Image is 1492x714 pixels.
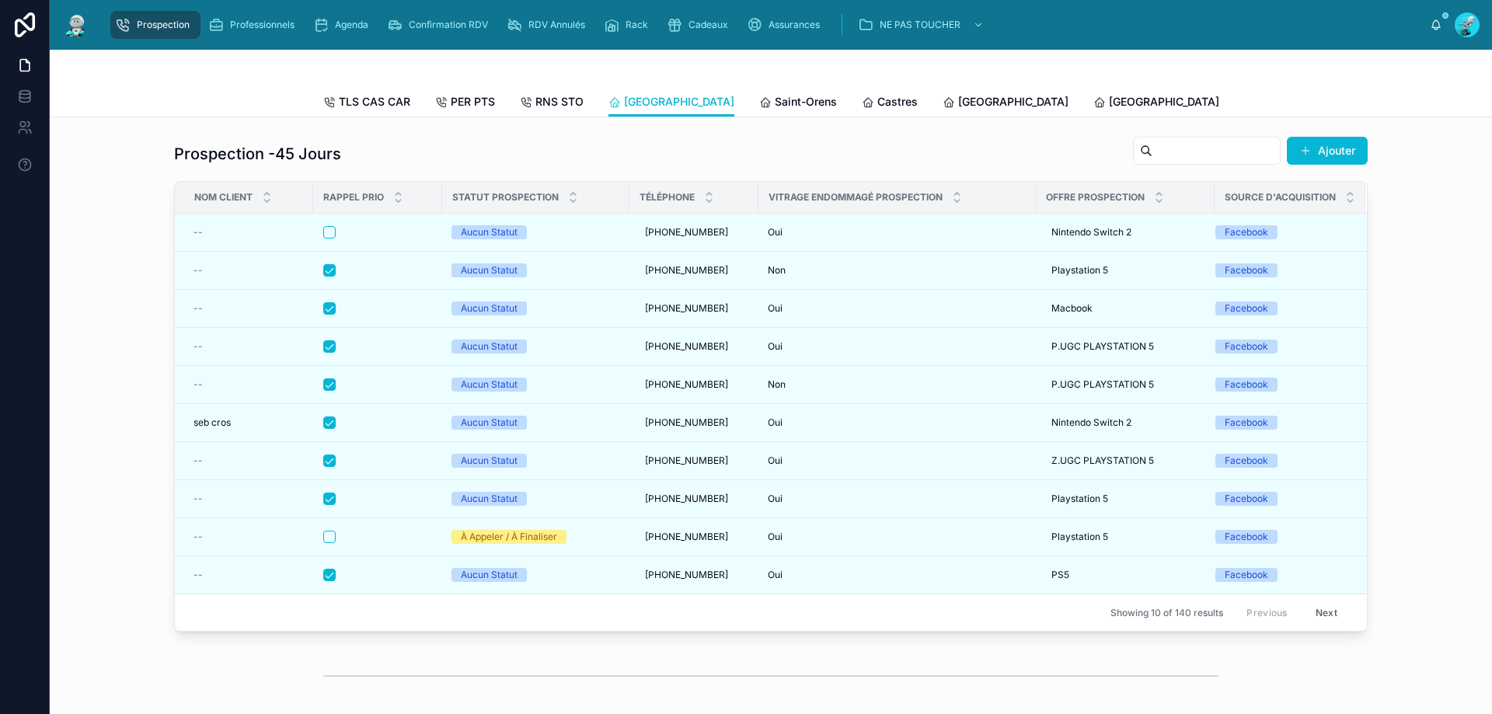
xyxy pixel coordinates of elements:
[193,416,231,429] span: seb cros
[230,19,295,31] span: Professionnels
[1215,416,1347,430] a: Facebook
[461,492,518,506] div: Aucun Statut
[768,416,1027,429] a: Oui
[768,531,1027,543] a: Oui
[193,340,304,353] a: --
[645,493,728,505] span: [PHONE_NUMBER]
[1215,340,1347,354] a: Facebook
[193,493,304,505] a: --
[382,11,499,39] a: Confirmation RDV
[461,454,518,468] div: Aucun Statut
[193,493,203,505] span: --
[451,568,620,582] a: Aucun Statut
[1225,492,1268,506] div: Facebook
[451,340,620,354] a: Aucun Statut
[409,19,488,31] span: Confirmation RDV
[645,416,728,429] span: [PHONE_NUMBER]
[339,94,410,110] span: TLS CAS CAR
[645,226,728,239] span: [PHONE_NUMBER]
[451,416,620,430] a: Aucun Statut
[645,378,728,391] span: [PHONE_NUMBER]
[853,11,992,39] a: NE PAS TOUCHER
[1215,454,1347,468] a: Facebook
[1045,486,1205,511] a: Playstation 5
[1046,191,1145,204] span: Offre Prospection
[768,340,783,353] span: Oui
[759,88,837,119] a: Saint-Orens
[639,220,749,245] a: [PHONE_NUMBER]
[1093,88,1219,119] a: [GEOGRAPHIC_DATA]
[1045,524,1205,549] a: Playstation 5
[880,19,960,31] span: NE PAS TOUCHER
[1215,568,1347,582] a: Facebook
[1215,378,1347,392] a: Facebook
[768,378,786,391] span: Non
[194,191,253,204] span: Nom Client
[608,88,734,117] a: [GEOGRAPHIC_DATA]
[768,416,783,429] span: Oui
[193,340,203,353] span: --
[1051,378,1154,391] span: P.UGC PLAYSTATION 5
[451,492,620,506] a: Aucun Statut
[1215,530,1347,544] a: Facebook
[193,531,304,543] a: --
[1051,455,1154,467] span: Z.UGC PLAYSTATION 5
[1215,301,1347,315] a: Facebook
[645,264,728,277] span: [PHONE_NUMBER]
[1225,530,1268,544] div: Facebook
[461,416,518,430] div: Aucun Statut
[768,264,786,277] span: Non
[451,225,620,239] a: Aucun Statut
[645,455,728,467] span: [PHONE_NUMBER]
[768,455,1027,467] a: Oui
[137,19,190,31] span: Prospection
[1225,378,1268,392] div: Facebook
[193,226,304,239] a: --
[451,263,620,277] a: Aucun Statut
[768,264,1027,277] a: Non
[451,530,620,544] a: À Appeler / À Finaliser
[639,372,749,397] a: [PHONE_NUMBER]
[626,19,648,31] span: Rack
[193,264,203,277] span: --
[1045,562,1205,587] a: PS5
[110,11,200,39] a: Prospection
[62,12,90,37] img: App logo
[742,11,831,39] a: Assurances
[688,19,728,31] span: Cadeaux
[639,524,749,549] a: [PHONE_NUMBER]
[193,378,304,391] a: --
[1045,334,1205,359] a: P.UGC PLAYSTATION 5
[1305,601,1348,625] button: Next
[1225,225,1268,239] div: Facebook
[862,88,918,119] a: Castres
[1225,568,1268,582] div: Facebook
[520,88,584,119] a: RNS STO
[451,94,495,110] span: PER PTS
[461,263,518,277] div: Aucun Statut
[1045,410,1205,435] a: Nintendo Switch 2
[639,486,749,511] a: [PHONE_NUMBER]
[193,302,203,315] span: --
[877,94,918,110] span: Castres
[1287,137,1368,165] button: Ajouter
[535,94,584,110] span: RNS STO
[502,11,596,39] a: RDV Annulés
[1045,448,1205,473] a: Z.UGC PLAYSTATION 5
[451,378,620,392] a: Aucun Statut
[1045,220,1205,245] a: Nintendo Switch 2
[1051,264,1108,277] span: Playstation 5
[1051,569,1069,581] span: PS5
[599,11,659,39] a: Rack
[768,493,1027,505] a: Oui
[640,191,695,204] span: Téléphone
[1109,94,1219,110] span: [GEOGRAPHIC_DATA]
[775,94,837,110] span: Saint-Orens
[461,530,557,544] div: À Appeler / À Finaliser
[1051,531,1108,543] span: Playstation 5
[768,378,1027,391] a: Non
[639,562,749,587] a: [PHONE_NUMBER]
[1225,340,1268,354] div: Facebook
[645,531,728,543] span: [PHONE_NUMBER]
[768,340,1027,353] a: Oui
